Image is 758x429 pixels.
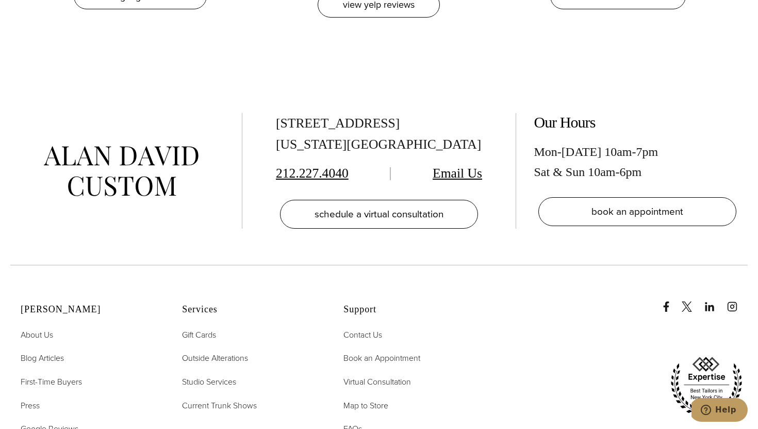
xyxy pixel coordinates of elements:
iframe: Opens a widget where you can chat to one of our agents [691,398,748,424]
a: schedule a virtual consultation [280,200,478,229]
h2: Support [343,304,479,315]
span: First-Time Buyers [21,376,82,388]
img: alan david custom [44,146,199,196]
a: Gift Cards [182,328,216,342]
span: book an appointment [591,204,683,219]
a: Studio Services [182,375,236,389]
a: linkedin [704,291,725,312]
h2: [PERSON_NAME] [21,304,156,315]
h2: Services [182,304,318,315]
a: x/twitter [682,291,702,312]
a: About Us [21,328,53,342]
span: Book an Appointment [343,352,420,364]
a: Current Trunk Shows [182,399,257,412]
a: Press [21,399,40,412]
a: instagram [727,291,748,312]
div: Mon-[DATE] 10am-7pm Sat & Sun 10am-6pm [534,142,740,182]
a: First-Time Buyers [21,375,82,389]
a: Book an Appointment [343,352,420,365]
span: Map to Store [343,400,388,411]
span: Gift Cards [182,329,216,341]
span: Virtual Consultation [343,376,411,388]
a: 212.227.4040 [276,166,349,181]
a: Virtual Consultation [343,375,411,389]
span: About Us [21,329,53,341]
a: Contact Us [343,328,382,342]
span: Press [21,400,40,411]
nav: Services Footer Nav [182,328,318,412]
a: Email Us [433,166,482,181]
a: book an appointment [538,197,736,226]
span: Outside Alterations [182,352,248,364]
span: Studio Services [182,376,236,388]
a: Outside Alterations [182,352,248,365]
span: Contact Us [343,329,382,341]
div: [STREET_ADDRESS] [US_STATE][GEOGRAPHIC_DATA] [276,113,482,155]
h2: Our Hours [534,113,740,132]
a: Facebook [661,291,680,312]
a: Map to Store [343,399,388,412]
img: expertise, best tailors in new york city 2020 [665,353,748,419]
span: Blog Articles [21,352,64,364]
span: schedule a virtual consultation [315,206,443,221]
a: Blog Articles [21,352,64,365]
span: Current Trunk Shows [182,400,257,411]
